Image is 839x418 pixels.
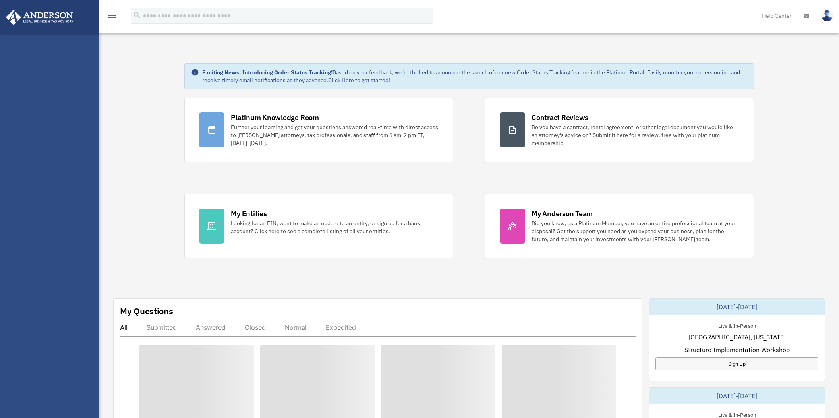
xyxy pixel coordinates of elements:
[231,209,267,219] div: My Entities
[120,305,173,317] div: My Questions
[231,112,319,122] div: Platinum Knowledge Room
[485,98,754,162] a: Contract Reviews Do you have a contract, rental agreement, or other legal document you would like...
[649,299,825,315] div: [DATE]-[DATE]
[649,388,825,404] div: [DATE]-[DATE]
[202,68,747,84] div: Based on your feedback, we're thrilled to announce the launch of our new Order Status Tracking fe...
[485,194,754,258] a: My Anderson Team Did you know, as a Platinum Member, you have an entire professional team at your...
[231,219,439,235] div: Looking for an EIN, want to make an update to an entity, or sign up for a bank account? Click her...
[688,332,786,342] span: [GEOGRAPHIC_DATA], [US_STATE]
[326,323,356,331] div: Expedited
[532,112,588,122] div: Contract Reviews
[202,69,333,76] strong: Exciting News: Introducing Order Status Tracking!
[655,357,818,370] a: Sign Up
[532,123,739,147] div: Do you have a contract, rental agreement, or other legal document you would like an attorney's ad...
[285,323,307,331] div: Normal
[231,123,439,147] div: Further your learning and get your questions answered real-time with direct access to [PERSON_NAM...
[107,11,117,21] i: menu
[532,219,739,243] div: Did you know, as a Platinum Member, you have an entire professional team at your disposal? Get th...
[532,209,593,219] div: My Anderson Team
[184,98,453,162] a: Platinum Knowledge Room Further your learning and get your questions answered real-time with dire...
[4,10,75,25] img: Anderson Advisors Platinum Portal
[120,323,128,331] div: All
[184,194,453,258] a: My Entities Looking for an EIN, want to make an update to an entity, or sign up for a bank accoun...
[196,323,226,331] div: Answered
[147,323,177,331] div: Submitted
[328,77,390,84] a: Click Here to get started!
[107,14,117,21] a: menu
[712,321,762,329] div: Live & In-Person
[133,11,141,19] i: search
[684,345,790,354] span: Structure Implementation Workshop
[245,323,266,331] div: Closed
[821,10,833,21] img: User Pic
